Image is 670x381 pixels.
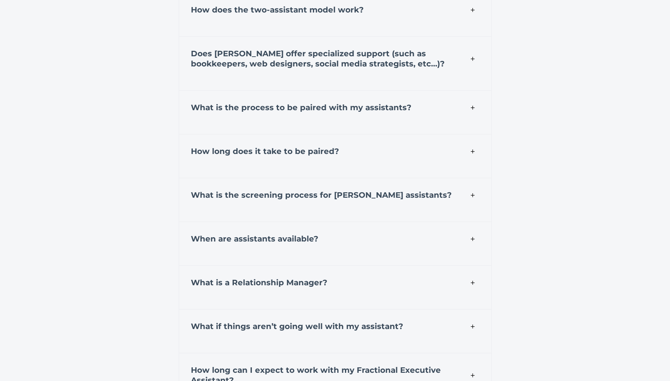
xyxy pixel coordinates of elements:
[191,49,445,68] strong: Does [PERSON_NAME] offer specialized support (such as bookkeepers, web designers, social media st...
[191,234,318,243] strong: When are assistants available?
[191,103,411,112] strong: What is the process to be paired with my assistants?
[191,322,403,331] strong: What if things aren’t going well with my assistant?
[191,5,364,14] strong: How does the two-assistant model work?
[191,190,452,200] strong: What is the screening process for [PERSON_NAME] assistants?
[191,278,327,287] strong: What is a Relationship Manager?
[191,147,339,156] strong: How long does it take to be paired?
